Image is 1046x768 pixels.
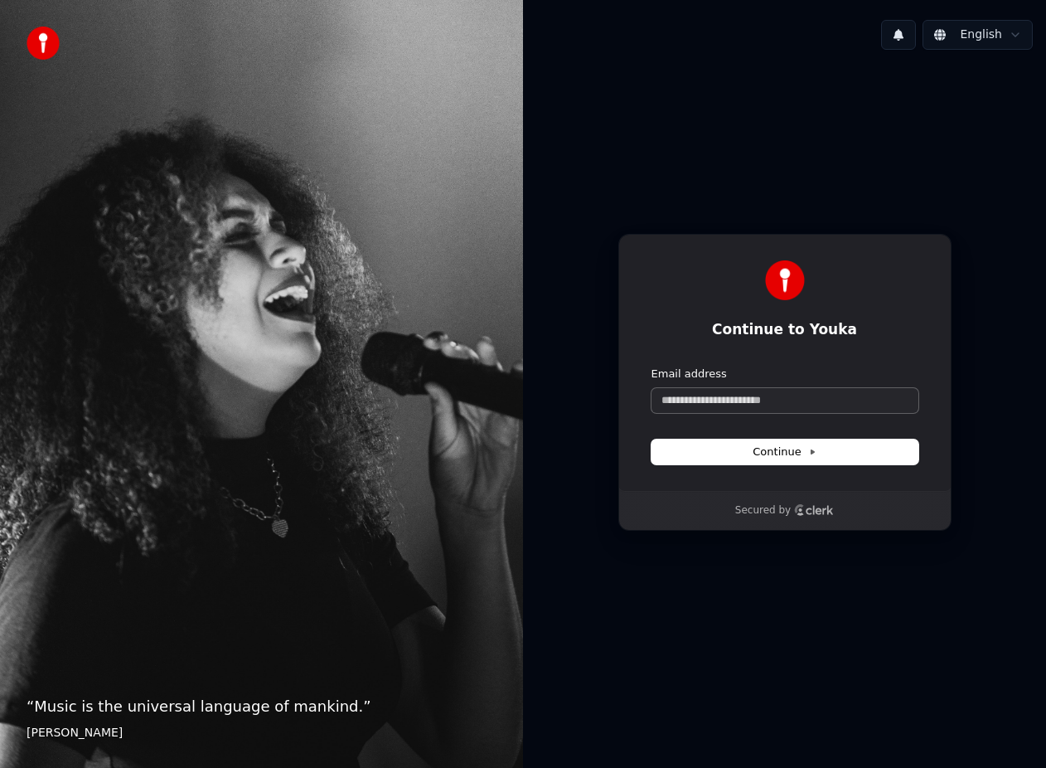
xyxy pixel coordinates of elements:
a: Clerk logo [794,504,834,516]
span: Continue [753,445,816,459]
p: “ Music is the universal language of mankind. ” [27,695,496,718]
label: Email address [651,367,727,382]
h1: Continue to Youka [651,320,918,340]
p: Secured by [735,504,791,518]
img: Youka [765,260,805,300]
button: Continue [651,440,918,464]
img: youka [27,27,60,60]
footer: [PERSON_NAME] [27,725,496,741]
